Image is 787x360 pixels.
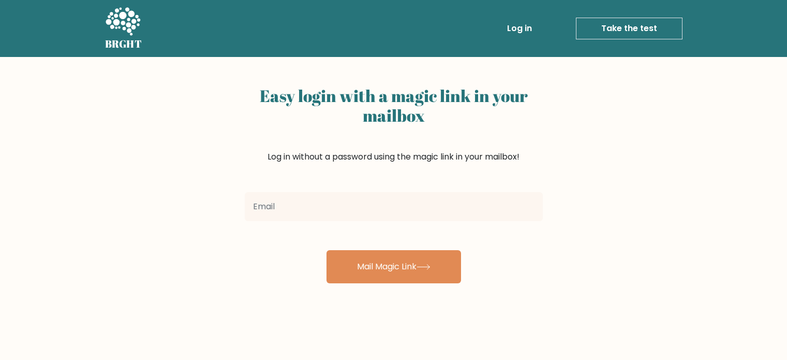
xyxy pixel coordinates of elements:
[245,192,543,221] input: Email
[576,18,682,39] a: Take the test
[105,4,142,53] a: BRGHT
[105,38,142,50] h5: BRGHT
[503,18,536,39] a: Log in
[326,250,461,283] button: Mail Magic Link
[245,86,543,126] h2: Easy login with a magic link in your mailbox
[245,82,543,188] div: Log in without a password using the magic link in your mailbox!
